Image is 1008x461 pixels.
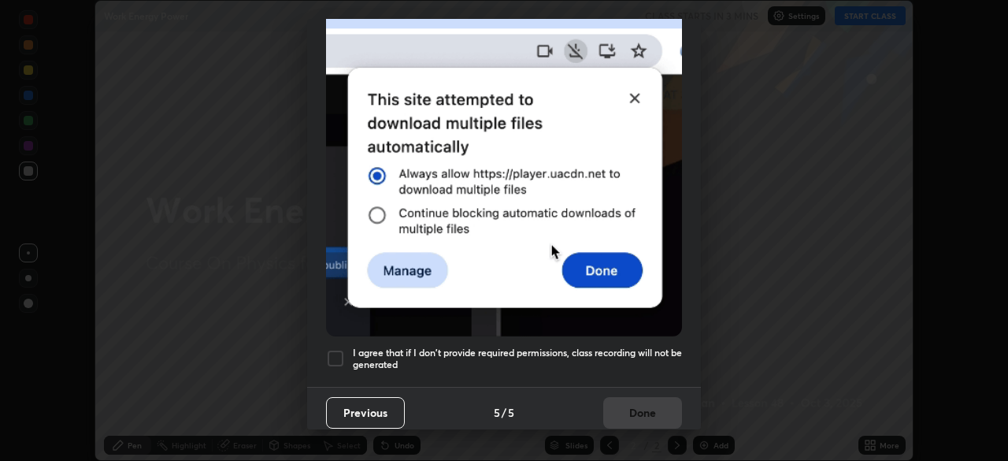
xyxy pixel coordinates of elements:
[508,404,514,421] h4: 5
[494,404,500,421] h4: 5
[502,404,506,421] h4: /
[353,347,682,371] h5: I agree that if I don't provide required permissions, class recording will not be generated
[326,397,405,429] button: Previous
